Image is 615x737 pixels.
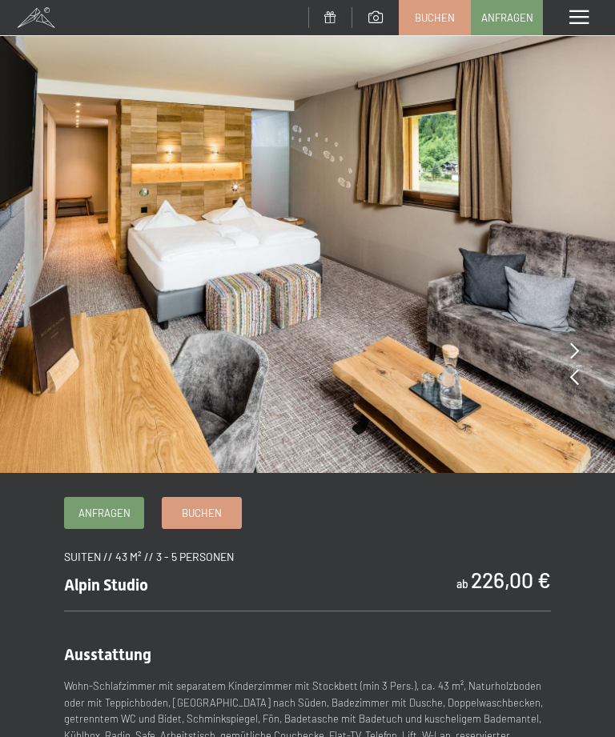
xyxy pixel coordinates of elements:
[415,10,455,25] span: Buchen
[78,506,131,520] span: Anfragen
[472,1,542,34] a: Anfragen
[64,550,234,563] span: Suiten // 43 m² // 3 - 5 Personen
[64,645,151,664] span: Ausstattung
[400,1,470,34] a: Buchen
[64,575,148,595] span: Alpin Studio
[471,567,551,592] b: 226,00 €
[182,506,222,520] span: Buchen
[481,10,533,25] span: Anfragen
[456,577,468,591] span: ab
[163,498,241,528] a: Buchen
[65,498,143,528] a: Anfragen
